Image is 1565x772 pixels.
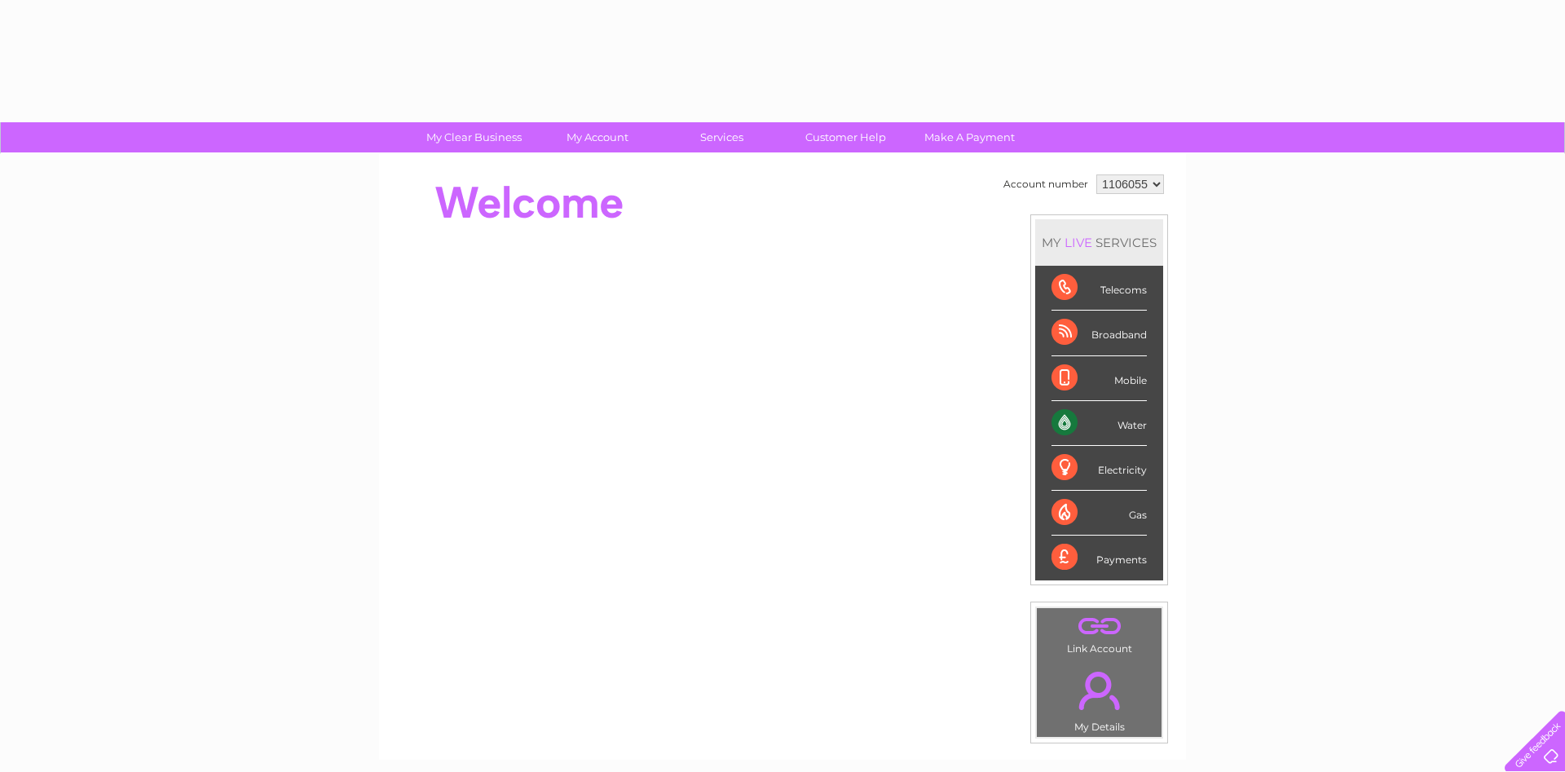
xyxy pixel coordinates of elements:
div: Water [1051,401,1147,446]
a: Customer Help [778,122,913,152]
div: Mobile [1051,356,1147,401]
a: My Clear Business [407,122,541,152]
div: Payments [1051,536,1147,580]
a: . [1041,612,1157,641]
a: My Account [531,122,665,152]
td: Account number [999,170,1092,198]
a: Services [655,122,789,152]
div: Broadband [1051,311,1147,355]
div: Telecoms [1051,266,1147,311]
div: Gas [1051,491,1147,536]
td: My Details [1036,658,1162,738]
a: Make A Payment [902,122,1037,152]
div: Electricity [1051,446,1147,491]
a: . [1041,662,1157,719]
div: LIVE [1061,235,1095,250]
div: MY SERVICES [1035,219,1163,266]
td: Link Account [1036,607,1162,659]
